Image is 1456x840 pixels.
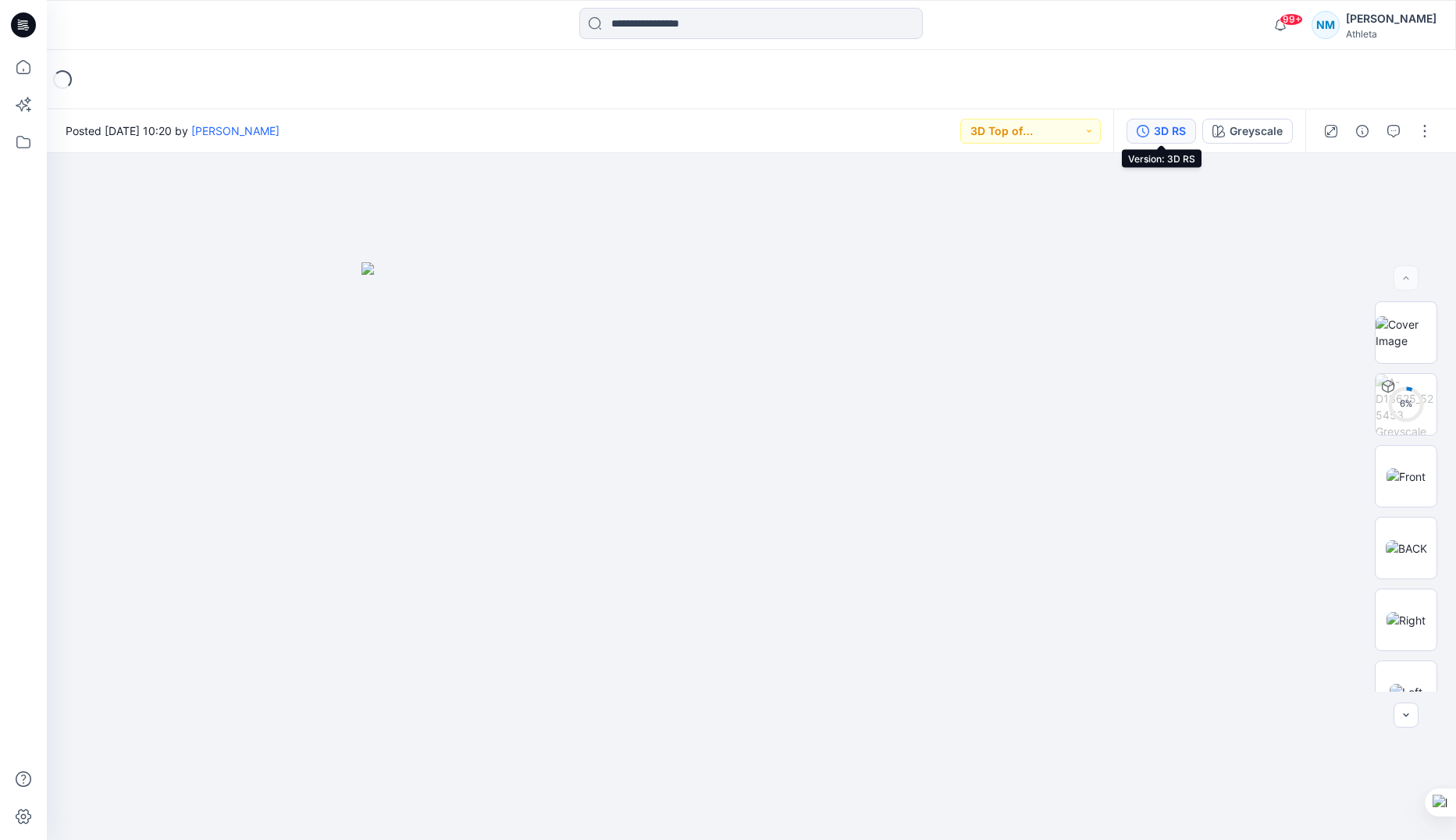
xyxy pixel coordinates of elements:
[1387,612,1426,628] img: Right
[1312,11,1340,39] div: NM
[1346,28,1436,40] div: Athleta
[1350,119,1375,144] button: Details
[191,124,279,137] a: [PERSON_NAME]
[1376,316,1436,349] img: Cover Image
[1387,397,1425,411] div: 6 %
[1376,374,1436,435] img: A-D18625_525453 Greyscale
[1202,119,1293,144] button: Greyscale
[1390,684,1422,700] img: Left
[66,123,279,139] span: Posted [DATE] 10:20 by
[1230,123,1283,140] div: Greyscale
[1127,119,1196,144] button: 3D RS
[1346,9,1436,28] div: [PERSON_NAME]
[1387,468,1426,485] img: Front
[1154,123,1186,140] div: 3D RS
[1280,13,1303,26] span: 99+
[1386,540,1427,557] img: BACK
[361,262,1142,840] img: eyJhbGciOiJIUzI1NiIsImtpZCI6IjAiLCJzbHQiOiJzZXMiLCJ0eXAiOiJKV1QifQ.eyJkYXRhIjp7InR5cGUiOiJzdG9yYW...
